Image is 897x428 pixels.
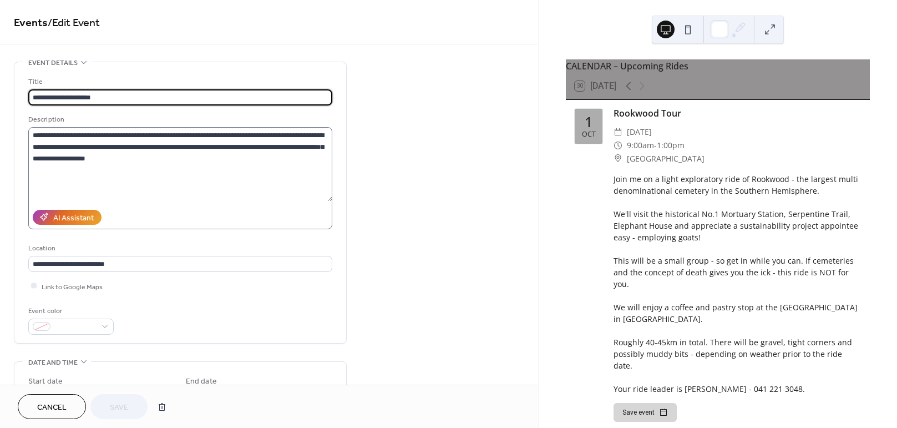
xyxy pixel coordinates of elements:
[53,212,94,224] div: AI Assistant
[28,376,63,387] div: Start date
[28,243,330,254] div: Location
[14,12,48,34] a: Events
[614,125,622,139] div: ​
[657,139,685,152] span: 1:00pm
[582,131,596,138] div: Oct
[28,357,78,369] span: Date and time
[614,403,677,422] button: Save event
[42,281,103,293] span: Link to Google Maps
[614,152,622,165] div: ​
[627,125,652,139] span: [DATE]
[28,57,78,69] span: Event details
[28,114,330,125] div: Description
[627,152,705,165] span: [GEOGRAPHIC_DATA]
[627,139,654,152] span: 9:00am
[33,210,102,225] button: AI Assistant
[28,305,112,317] div: Event color
[37,402,67,414] span: Cancel
[614,107,861,120] div: Rookwood Tour
[28,76,330,88] div: Title
[614,139,622,152] div: ​
[186,376,217,387] div: End date
[614,173,861,395] div: Join me on a light exploratory ride of Rookwood - the largest multi denominational cemetery in th...
[654,139,657,152] span: -
[18,394,86,419] button: Cancel
[585,115,592,129] div: 1
[566,59,870,73] div: CALENDAR – Upcoming Rides
[48,12,100,34] span: / Edit Event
